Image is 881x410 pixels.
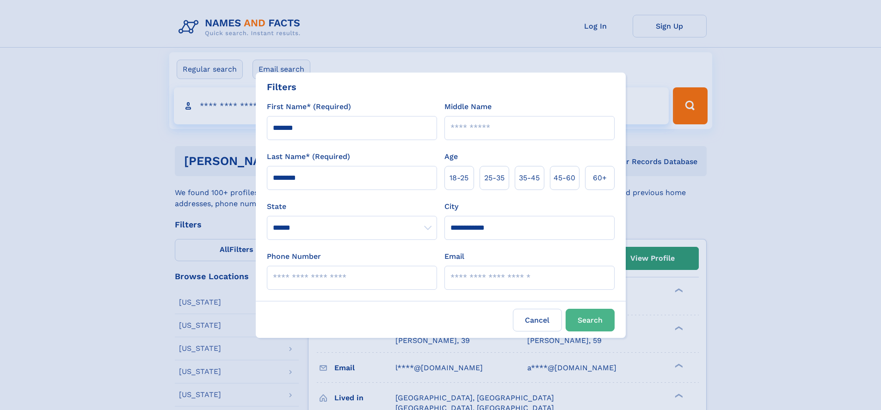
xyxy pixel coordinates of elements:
label: Last Name* (Required) [267,151,350,162]
span: 45‑60 [554,172,575,184]
span: 18‑25 [450,172,468,184]
label: Phone Number [267,251,321,262]
label: State [267,201,437,212]
span: 35‑45 [519,172,540,184]
button: Search [566,309,615,331]
span: 60+ [593,172,607,184]
label: Email [444,251,464,262]
div: Filters [267,80,296,94]
span: 25‑35 [484,172,505,184]
label: Cancel [513,309,562,331]
label: Middle Name [444,101,492,112]
label: City [444,201,458,212]
label: First Name* (Required) [267,101,351,112]
label: Age [444,151,458,162]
